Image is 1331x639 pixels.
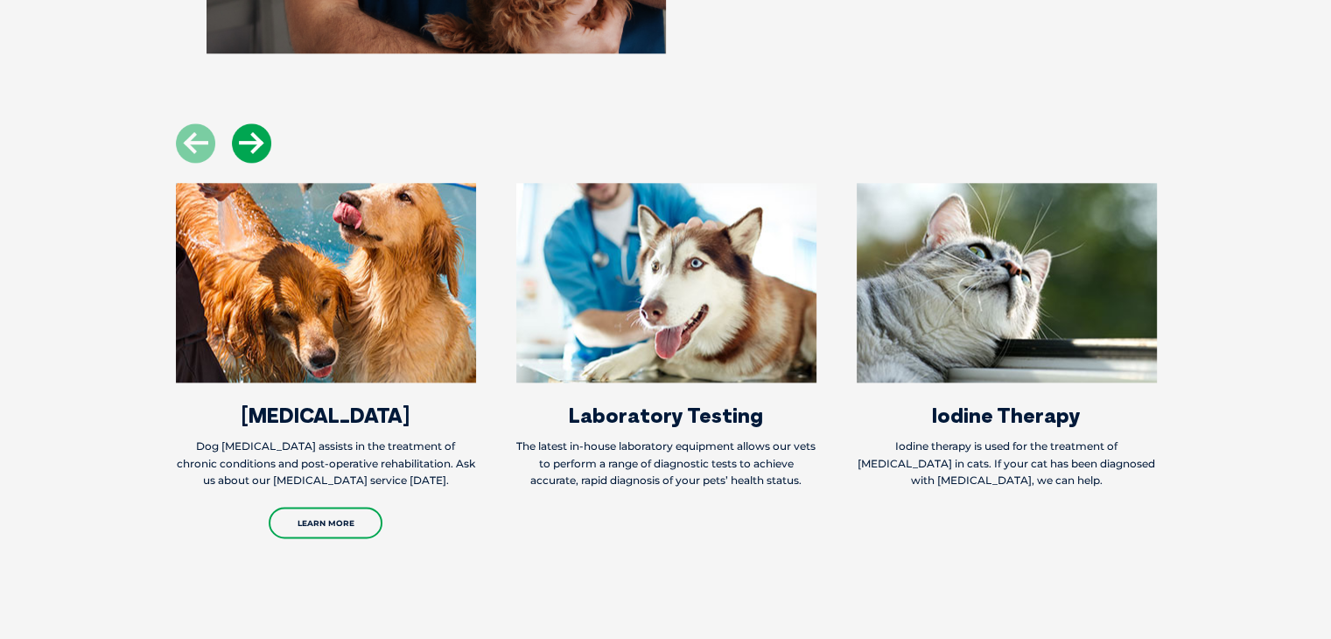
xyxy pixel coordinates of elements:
h3: Laboratory Testing [516,404,816,425]
p: Dog [MEDICAL_DATA] assists in the treatment of chronic conditions and post-operative rehabilitati... [176,438,476,490]
h3: [MEDICAL_DATA] [176,404,476,425]
img: Services_Laboratory_Testing [516,183,816,383]
a: Learn More [269,507,382,538]
h3: Iodine Therapy [857,404,1157,425]
p: Iodine therapy is used for the treatment of [MEDICAL_DATA] in cats. If your cat has been diagnose... [857,438,1157,490]
p: The latest in-house laboratory equipment allows our vets to perform a range of diagnostic tests t... [516,438,816,490]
